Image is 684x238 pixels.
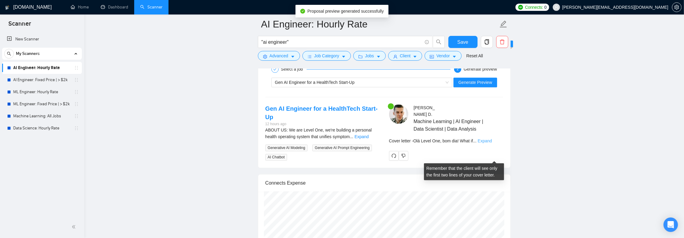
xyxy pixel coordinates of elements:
span: caret-down [413,54,417,59]
span: bars [308,54,312,59]
img: upwork-logo.png [518,5,523,10]
div: ABOUT US: We are Level One, we're building a personal health operating system that unifies sympto... [265,127,379,140]
a: ML Engineer: Fixed Price | > $2k [13,98,70,110]
span: copy [481,39,493,45]
span: check [273,67,277,71]
a: ML Engineer: Hourly Rate [13,86,70,98]
span: holder [74,78,79,82]
span: Job Category [314,52,339,59]
span: Cover letter - Olá Level One, bom dia! What if [389,138,473,143]
span: idcard [430,54,434,59]
button: setting [672,2,682,12]
button: delete [496,36,508,48]
div: Connects Expense [265,174,503,192]
span: My Scanners [16,48,40,60]
input: Search Freelance Jobs... [262,38,422,46]
span: search [433,39,444,45]
button: dislike [399,151,408,160]
a: AI Engineer: Hourly Rate [13,62,70,74]
a: searchScanner [140,5,162,10]
span: user [554,5,559,9]
span: check-circle [300,9,305,14]
span: redo [389,153,398,158]
span: Scanner [4,19,36,32]
div: Remember that the client will see only the first two lines of your cover letter. [389,138,492,144]
span: ... [350,134,353,139]
span: holder [74,65,79,70]
span: dislike [401,153,406,158]
span: search [5,52,14,56]
button: search [433,36,445,48]
button: idcardVendorcaret-down [425,51,461,61]
span: caret-down [452,54,457,59]
span: Gen AI Engineer for a HealthTech Start-Up [275,80,355,85]
span: holder [74,102,79,106]
span: Advanced [270,52,288,59]
span: folder [358,54,363,59]
button: search [4,49,14,59]
span: Generative AI Modeling [265,144,308,151]
span: AI Chatbot [265,154,287,160]
img: c12CATILzF76jfJyGswreXDhGNECOqjpTgEEJ8v-WXXdbnn4Dymqg1V2olxB0b0yLf [389,104,408,124]
div: Generate preview [464,65,497,73]
span: 0 [544,4,547,11]
span: 2 [457,67,459,71]
a: AI Engineer: Fixed Price | > $2k [13,74,70,86]
span: double-left [72,224,78,230]
span: Client [400,52,411,59]
span: edit [500,20,507,28]
button: barsJob Categorycaret-down [302,51,351,61]
span: New [502,41,510,46]
span: holder [74,114,79,119]
span: user [393,54,398,59]
span: delete [497,39,508,45]
img: logo [5,3,9,12]
a: Reset All [466,52,483,59]
button: userClientcaret-down [388,51,422,61]
div: Remember that the client will see only the first two lines of your cover letter. [424,163,504,180]
span: Save [457,38,468,46]
button: copy [481,36,493,48]
span: Proposal preview generated successfully [308,9,384,14]
span: setting [263,54,267,59]
span: info-circle [425,40,429,44]
li: My Scanners [2,48,82,134]
div: Select a job [281,65,307,73]
span: caret-down [291,54,295,59]
span: Connects: [525,4,543,11]
span: Jobs [365,52,374,59]
button: Save [448,36,478,48]
li: New Scanner [2,33,82,45]
a: Machine Learning: All Jobs [13,110,70,122]
button: settingAdvancedcaret-down [258,51,300,61]
a: dashboardDashboard [101,5,128,10]
span: Vendor [436,52,450,59]
button: folderJobscaret-down [353,51,386,61]
span: Generative AI Prompt Engineering [312,144,372,151]
a: setting [672,5,682,10]
span: [PERSON_NAME] D . [413,105,435,117]
span: setting [672,5,681,10]
button: redo [389,151,399,160]
div: 12 hours ago [265,121,379,127]
span: ... [473,138,477,143]
span: caret-down [342,54,346,59]
a: Expand [354,134,369,139]
a: Expand [478,138,492,143]
button: Generate Preview [453,78,497,87]
a: homeHome [71,5,89,10]
span: ABOUT US: We are Level One, we're building a personal health operating system that unifies symptom [265,128,372,139]
a: New Scanner [7,33,77,45]
div: Open Intercom Messenger [664,217,678,232]
input: Scanner name... [261,17,498,32]
span: Generate Preview [458,79,492,86]
span: holder [74,126,79,131]
span: holder [74,90,79,94]
a: Data Science: Hourly Rate [13,122,70,134]
a: Gen AI Engineer for a HealthTech Start-Up [265,105,378,120]
span: caret-down [376,54,381,59]
span: Machine Learning | AI Engineer | Data Scientist | Data Analysis [413,118,485,133]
